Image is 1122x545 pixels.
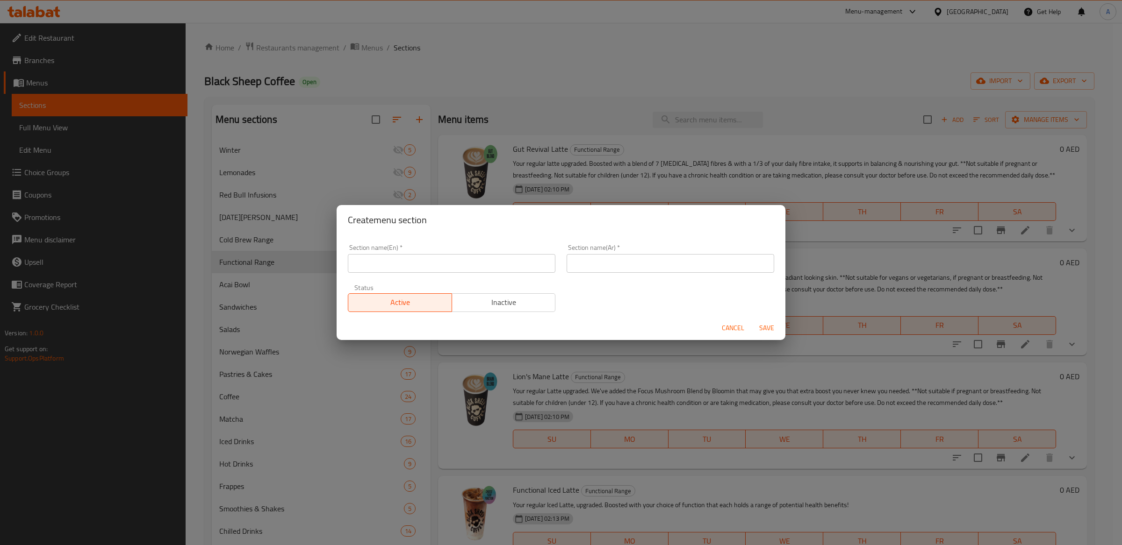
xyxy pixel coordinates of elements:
[755,322,778,334] span: Save
[348,293,452,312] button: Active
[348,254,555,273] input: Please enter section name(en)
[352,296,448,309] span: Active
[452,293,556,312] button: Inactive
[722,322,744,334] span: Cancel
[348,212,774,227] h2: Create menu section
[567,254,774,273] input: Please enter section name(ar)
[456,296,552,309] span: Inactive
[752,319,782,337] button: Save
[718,319,748,337] button: Cancel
